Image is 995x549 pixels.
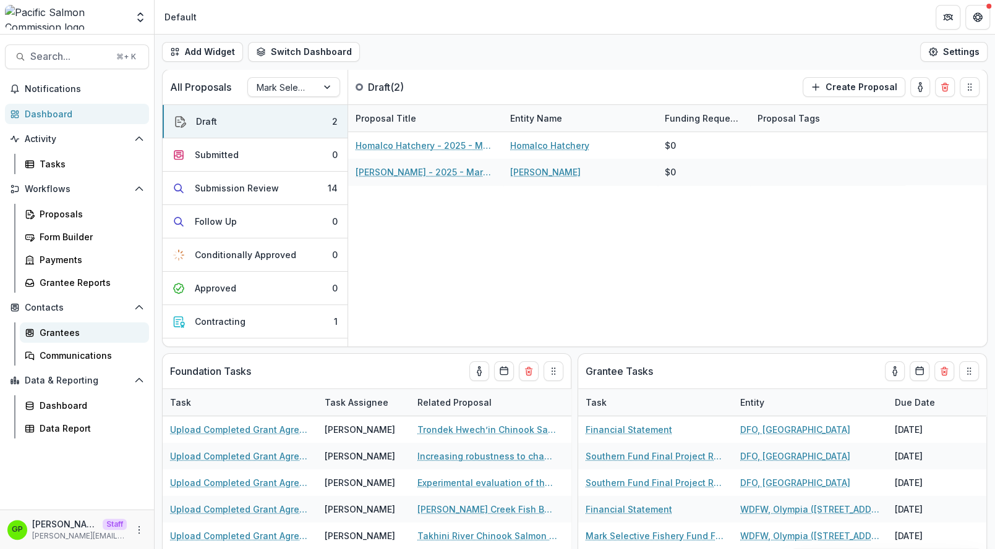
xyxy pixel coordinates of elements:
[163,105,348,138] button: Draft2
[195,148,239,161] div: Submitted
[25,107,139,120] div: Dashboard
[163,389,317,416] div: Task
[503,105,657,132] div: Entity Name
[25,375,129,386] span: Data & Reporting
[356,166,495,178] a: [PERSON_NAME] - 2025 - Mark Selective Fishery Fund Application 2025
[195,248,296,261] div: Conditionally Approved
[5,44,149,69] button: Search...
[565,416,657,443] div: [DATE]
[163,172,348,205] button: Submission Review14
[195,215,237,228] div: Follow Up
[25,184,129,195] span: Workflows
[162,42,243,62] button: Add Widget
[740,476,850,489] a: DFO, [GEOGRAPHIC_DATA]
[325,476,395,489] div: [PERSON_NAME]
[163,138,348,172] button: Submitted0
[40,276,139,289] div: Grantee Reports
[40,399,139,412] div: Dashboard
[30,51,109,62] span: Search...
[163,205,348,238] button: Follow Up0
[317,389,410,416] div: Task Assignee
[887,522,980,549] div: [DATE]
[356,139,495,152] a: Homalco Hatchery - 2025 - Mark Selective Fishery Fund Application 2025
[887,496,980,522] div: [DATE]
[325,529,395,542] div: [PERSON_NAME]
[740,450,850,463] a: DFO, [GEOGRAPHIC_DATA]
[40,326,139,339] div: Grantees
[163,305,348,338] button: Contracting1
[740,529,880,542] a: WDFW, Olympia ([STREET_ADDRESS][US_STATE]
[586,450,725,463] a: Southern Fund Final Project Report
[503,112,570,125] div: Entity Name
[510,139,589,152] a: Homalco Hatchery
[887,389,980,416] div: Due Date
[40,157,139,170] div: Tasks
[325,503,395,516] div: [PERSON_NAME]
[170,450,310,463] a: Upload Completed Grant Agreements
[5,5,127,30] img: Pacific Salmon Commission logo
[328,182,338,195] div: 14
[163,272,348,305] button: Approved0
[733,396,772,409] div: Entity
[586,476,725,489] a: Southern Fund Final Project Report
[5,298,149,317] button: Open Contacts
[910,361,929,381] button: Calendar
[195,282,236,295] div: Approved
[733,389,887,416] div: Entity
[25,134,129,145] span: Activity
[5,129,149,149] button: Open Activity
[887,469,980,496] div: [DATE]
[20,322,149,343] a: Grantees
[163,238,348,272] button: Conditionally Approved0
[750,105,905,132] div: Proposal Tags
[348,112,424,125] div: Proposal Title
[887,396,942,409] div: Due Date
[170,364,251,379] p: Foundation Tasks
[586,529,725,542] a: Mark Selective Fishery Fund Final Project Report
[565,389,657,416] div: Due Date
[334,315,338,328] div: 1
[740,503,880,516] a: WDFW, Olympia ([STREET_ADDRESS][US_STATE]
[20,272,149,293] a: Grantee Reports
[332,148,338,161] div: 0
[368,80,461,94] p: Draft ( 2 )
[348,105,503,132] div: Proposal Title
[510,166,581,178] a: [PERSON_NAME]
[170,80,231,94] p: All Proposals
[565,396,620,409] div: Due Date
[959,361,979,381] button: Drag
[5,371,149,390] button: Open Data & Reporting
[565,469,657,496] div: [DATE]
[965,5,990,30] button: Get Help
[132,5,149,30] button: Open entity switcher
[578,396,614,409] div: Task
[196,115,217,128] div: Draft
[170,529,310,542] a: Upload Completed Grant Agreements
[935,77,955,97] button: Delete card
[910,77,930,97] button: toggle-assigned-to-me
[586,364,653,379] p: Grantee Tasks
[170,476,310,489] a: Upload Completed Grant Agreements
[40,422,139,435] div: Data Report
[803,77,905,97] button: Create Proposal
[12,526,23,534] div: Griffin perry
[332,115,338,128] div: 2
[164,10,197,23] div: Default
[410,396,499,409] div: Related Proposal
[5,104,149,124] a: Dashboard
[665,166,676,178] div: $0
[586,423,672,436] a: Financial Statement
[885,361,905,381] button: toggle-assigned-to-me
[20,249,149,270] a: Payments
[332,215,338,228] div: 0
[195,182,279,195] div: Submission Review
[417,503,557,516] a: [PERSON_NAME] Creek Fish Barrier Removal
[248,42,360,62] button: Switch Dashboard
[160,8,202,26] nav: breadcrumb
[578,389,733,416] div: Task
[565,496,657,522] div: [DATE]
